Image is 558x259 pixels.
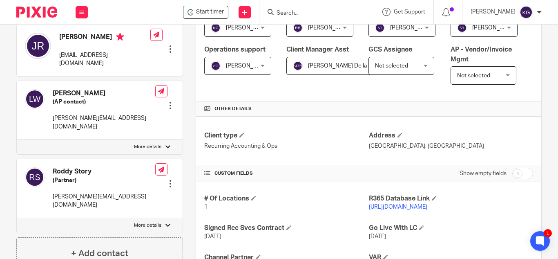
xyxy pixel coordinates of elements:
input: Search [276,10,349,17]
span: [DATE] [204,234,221,239]
span: [PERSON_NAME] De la [PERSON_NAME] [308,63,413,69]
div: 1 [544,229,552,237]
img: svg%3E [457,23,467,33]
span: [PERSON_NAME] [390,25,435,31]
img: svg%3E [293,23,303,33]
p: [PERSON_NAME] [471,8,516,16]
div: Charlotte Avenue Partners - Streetcar [183,6,228,19]
p: [PERSON_NAME][EMAIL_ADDRESS][DOMAIN_NAME] [53,193,155,209]
span: [PERSON_NAME] [308,25,353,31]
span: AP - Vendor/Invoice Mgmt [451,46,512,62]
img: svg%3E [375,23,385,33]
span: [PERSON_NAME] [226,63,271,69]
img: svg%3E [211,23,221,33]
span: Client Manager Asst [286,46,349,53]
h4: # Of Locations [204,194,368,203]
p: [PERSON_NAME][EMAIL_ADDRESS][DOMAIN_NAME] [53,114,155,131]
span: 1 [204,204,208,210]
p: [GEOGRAPHIC_DATA], [GEOGRAPHIC_DATA] [369,142,533,150]
h4: Go Live With LC [369,224,533,232]
span: Not selected [375,63,408,69]
p: More details [134,144,161,150]
i: Primary [116,33,124,41]
img: svg%3E [25,33,51,59]
label: Show empty fields [460,169,507,178]
img: Pixie [16,7,57,18]
span: GCS Assignee [368,46,412,53]
span: Other details [214,106,252,112]
span: Operations support [204,46,266,53]
h4: Address [369,131,533,140]
h4: Signed Rec Svcs Contract [204,224,368,232]
p: More details [134,222,161,229]
h4: [PERSON_NAME] [53,89,155,98]
img: svg%3E [520,6,533,19]
span: Start timer [196,8,224,16]
img: svg%3E [25,89,45,109]
h4: CUSTOM FIELDS [204,170,368,177]
span: Get Support [394,9,425,15]
img: svg%3E [211,61,221,71]
p: [EMAIL_ADDRESS][DOMAIN_NAME] [59,51,150,68]
span: [PERSON_NAME] [226,25,271,31]
img: svg%3E [293,61,303,71]
span: Not selected [457,73,490,79]
h5: (AP contact) [53,98,155,106]
a: [URL][DOMAIN_NAME] [369,204,427,210]
h4: R365 Database Link [369,194,533,203]
h4: Roddy Story [53,167,155,176]
h4: Client type [204,131,368,140]
p: Recurring Accounting & Ops [204,142,368,150]
h5: (Partner) [53,176,155,185]
img: svg%3E [25,167,45,187]
h4: [PERSON_NAME] [59,33,150,43]
span: [PERSON_NAME] [472,25,517,31]
span: [DATE] [369,234,386,239]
